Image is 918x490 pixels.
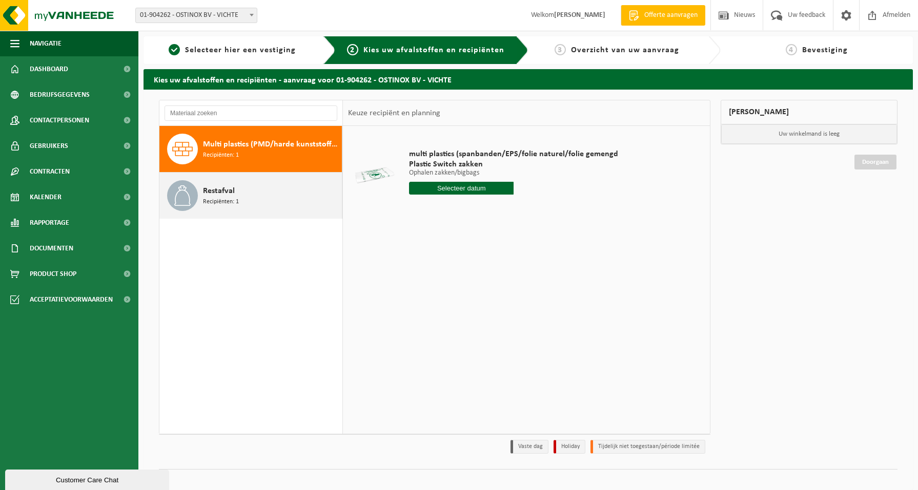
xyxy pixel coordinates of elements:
span: Bevestiging [802,46,848,54]
span: Kalender [30,184,62,210]
span: 2 [347,44,358,55]
span: Dashboard [30,56,68,82]
span: Bedrijfsgegevens [30,82,90,108]
span: Recipiënten: 1 [203,151,239,160]
span: 4 [786,44,797,55]
a: Offerte aanvragen [621,5,705,26]
strong: [PERSON_NAME] [554,11,605,19]
li: Tijdelijk niet toegestaan/période limitée [590,440,705,454]
span: Rapportage [30,210,69,236]
span: Contracten [30,159,70,184]
span: Selecteer hier een vestiging [185,46,296,54]
p: Uw winkelmand is leeg [721,124,897,144]
input: Selecteer datum [409,182,514,195]
div: Keuze recipiënt en planning [343,100,445,126]
a: 1Selecteer hier een vestiging [149,44,315,56]
span: Recipiënten: 1 [203,197,239,207]
span: 1 [169,44,180,55]
p: Ophalen zakken/bigbags [409,169,618,177]
input: Materiaal zoeken [165,105,337,121]
iframe: chat widget [5,467,171,490]
button: Restafval Recipiënten: 1 [159,173,342,219]
span: Offerte aanvragen [642,10,700,20]
span: Gebruikers [30,133,68,159]
h2: Kies uw afvalstoffen en recipiënten - aanvraag voor 01-904262 - OSTINOX BV - VICHTE [144,69,913,89]
span: Overzicht van uw aanvraag [571,46,679,54]
a: Doorgaan [854,155,896,169]
span: 01-904262 - OSTINOX BV - VICHTE [136,8,257,23]
span: Navigatie [30,31,62,56]
li: Vaste dag [511,440,548,454]
span: Acceptatievoorwaarden [30,287,113,312]
span: Restafval [203,185,235,197]
span: Product Shop [30,261,76,287]
li: Holiday [554,440,585,454]
span: 3 [555,44,566,55]
button: Multi plastics (PMD/harde kunststoffen/spanbanden/EPS/folie naturel/folie gemengd) Recipiënten: 1 [159,126,342,173]
span: Documenten [30,236,73,261]
span: multi plastics (spanbanden/EPS/folie naturel/folie gemengd [409,149,618,159]
span: Plastic Switch zakken [409,159,618,169]
span: Kies uw afvalstoffen en recipiënten [363,46,504,54]
div: [PERSON_NAME] [721,100,897,124]
span: Multi plastics (PMD/harde kunststoffen/spanbanden/EPS/folie naturel/folie gemengd) [203,138,339,151]
span: Contactpersonen [30,108,89,133]
span: 01-904262 - OSTINOX BV - VICHTE [135,8,257,23]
